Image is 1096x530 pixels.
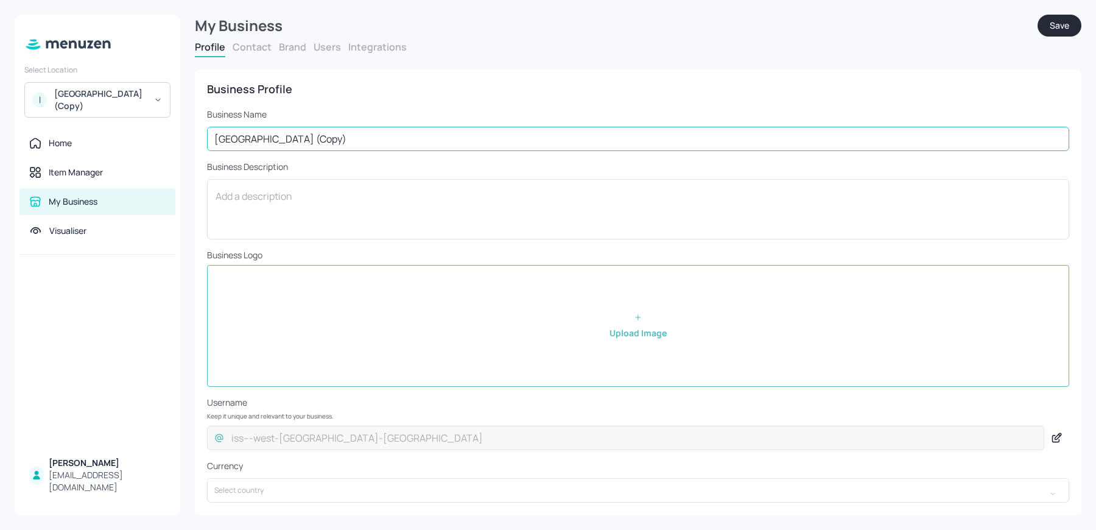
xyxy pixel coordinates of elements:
p: Business Description [207,161,1069,173]
button: Contact [233,40,272,54]
button: Integrations [348,40,407,54]
button: Open [1041,482,1065,506]
p: Business Logo [207,249,1069,261]
div: I [32,93,47,107]
div: [GEOGRAPHIC_DATA] (Copy) [54,88,146,112]
p: Username [207,397,1069,409]
p: Business Name [207,108,1069,121]
div: My Business [49,196,97,208]
button: Profile [195,40,225,54]
button: Brand [279,40,306,54]
div: [PERSON_NAME] [49,457,166,469]
div: Home [49,137,72,149]
div: Item Manager [49,166,103,178]
button: Users [314,40,341,54]
div: My Business [195,15,1038,37]
div: Business Profile [207,82,1069,96]
input: Select country [207,478,1045,503]
div: Visualiser [49,225,86,237]
input: Business Name [207,127,1069,151]
p: Keep it unique and relevant to your business. [207,412,1069,420]
div: [EMAIL_ADDRESS][DOMAIN_NAME] [49,469,166,493]
div: Select Location [24,65,170,75]
p: Currency [207,460,1069,472]
button: Save [1038,15,1081,37]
